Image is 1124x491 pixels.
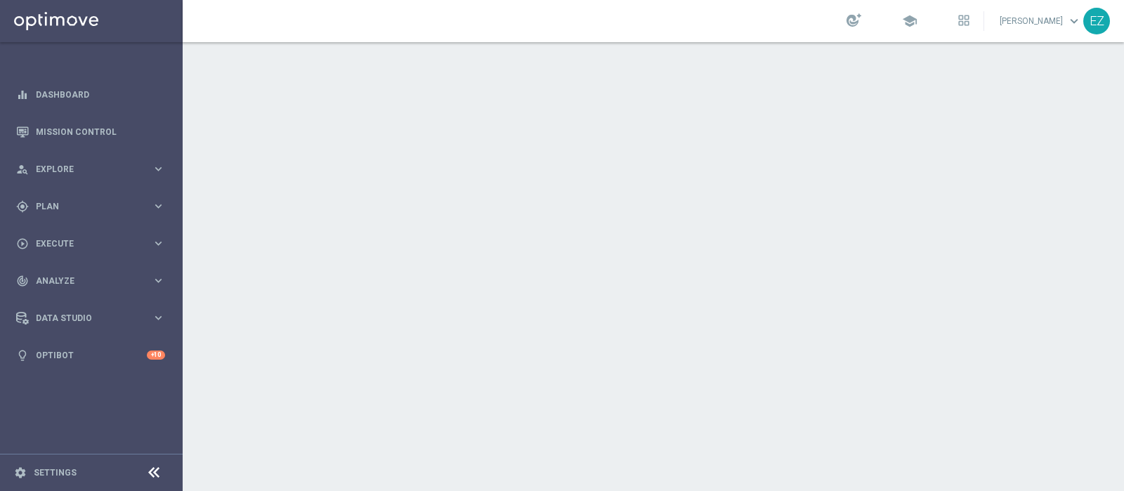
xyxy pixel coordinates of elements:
[152,237,165,250] i: keyboard_arrow_right
[36,314,152,322] span: Data Studio
[14,466,27,479] i: settings
[15,275,166,287] button: track_changes Analyze keyboard_arrow_right
[152,162,165,176] i: keyboard_arrow_right
[16,312,152,325] div: Data Studio
[902,13,917,29] span: school
[998,11,1083,32] a: [PERSON_NAME]keyboard_arrow_down
[36,165,152,174] span: Explore
[16,163,29,176] i: person_search
[36,113,165,150] a: Mission Control
[15,164,166,175] button: person_search Explore keyboard_arrow_right
[16,237,29,250] i: play_circle_outline
[36,277,152,285] span: Analyze
[15,201,166,212] button: gps_fixed Plan keyboard_arrow_right
[36,76,165,113] a: Dashboard
[36,240,152,248] span: Execute
[15,89,166,100] button: equalizer Dashboard
[16,237,152,250] div: Execute
[1083,8,1110,34] div: EZ
[16,76,165,113] div: Dashboard
[36,336,147,374] a: Optibot
[36,202,152,211] span: Plan
[147,351,165,360] div: +10
[15,238,166,249] button: play_circle_outline Execute keyboard_arrow_right
[16,89,29,101] i: equalizer
[16,275,29,287] i: track_changes
[34,469,77,477] a: Settings
[16,275,152,287] div: Analyze
[152,199,165,213] i: keyboard_arrow_right
[152,274,165,287] i: keyboard_arrow_right
[1066,13,1082,29] span: keyboard_arrow_down
[16,200,152,213] div: Plan
[152,311,165,325] i: keyboard_arrow_right
[16,349,29,362] i: lightbulb
[15,313,166,324] button: Data Studio keyboard_arrow_right
[16,113,165,150] div: Mission Control
[16,200,29,213] i: gps_fixed
[15,126,166,138] button: Mission Control
[16,163,152,176] div: Explore
[16,336,165,374] div: Optibot
[15,350,166,361] button: lightbulb Optibot +10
